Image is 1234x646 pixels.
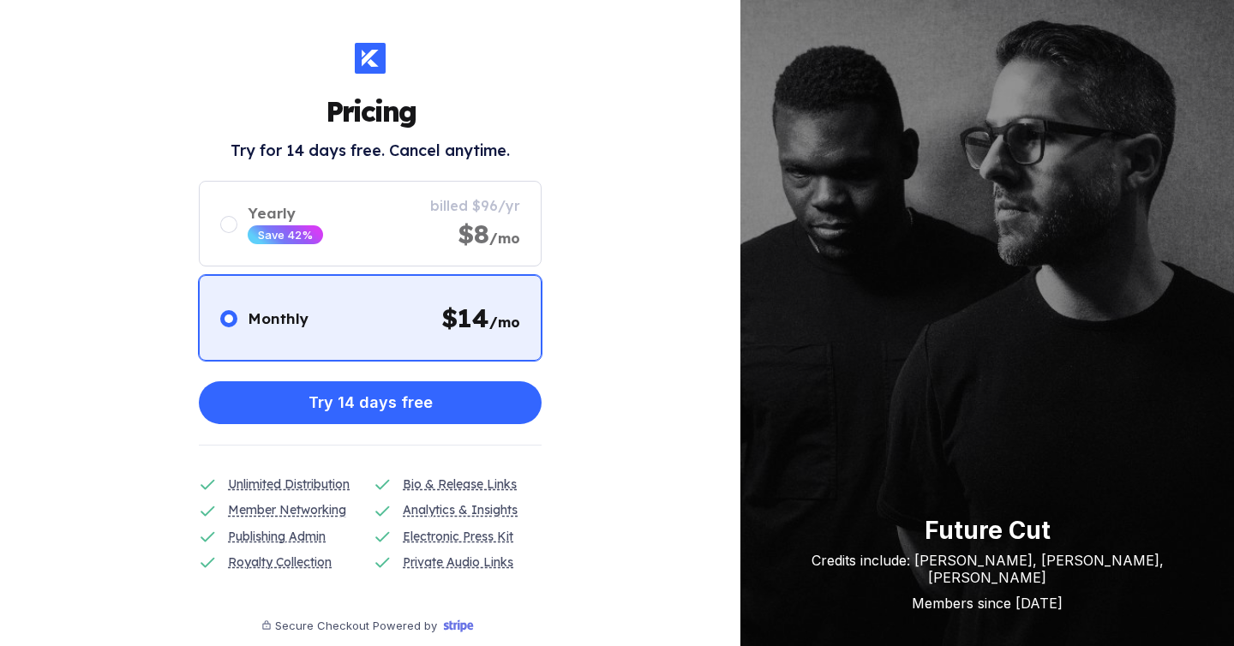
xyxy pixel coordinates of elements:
div: Secure Checkout Powered by [275,619,437,632]
div: Private Audio Links [403,553,513,571]
div: Bio & Release Links [403,475,517,493]
div: Royalty Collection [228,553,332,571]
div: Try 14 days free [308,386,433,420]
div: Publishing Admin [228,527,326,546]
h1: Pricing [326,94,416,129]
div: Analytics & Insights [403,500,518,519]
div: $8 [458,218,520,250]
div: billed $96/yr [430,197,520,214]
span: /mo [489,314,520,331]
span: /mo [489,230,520,247]
div: $ 14 [441,302,520,334]
h2: Try for 14 days free. Cancel anytime. [231,141,510,160]
div: Yearly [248,204,323,222]
div: Credits include: [PERSON_NAME], [PERSON_NAME], [PERSON_NAME] [775,552,1200,586]
div: Electronic Press Kit [403,527,513,546]
div: Future Cut [775,516,1200,545]
div: Save 42% [258,228,313,242]
div: Member Networking [228,500,346,519]
button: Try 14 days free [199,381,542,424]
div: Members since [DATE] [775,595,1200,612]
div: Monthly [248,309,308,327]
div: Unlimited Distribution [228,475,350,493]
